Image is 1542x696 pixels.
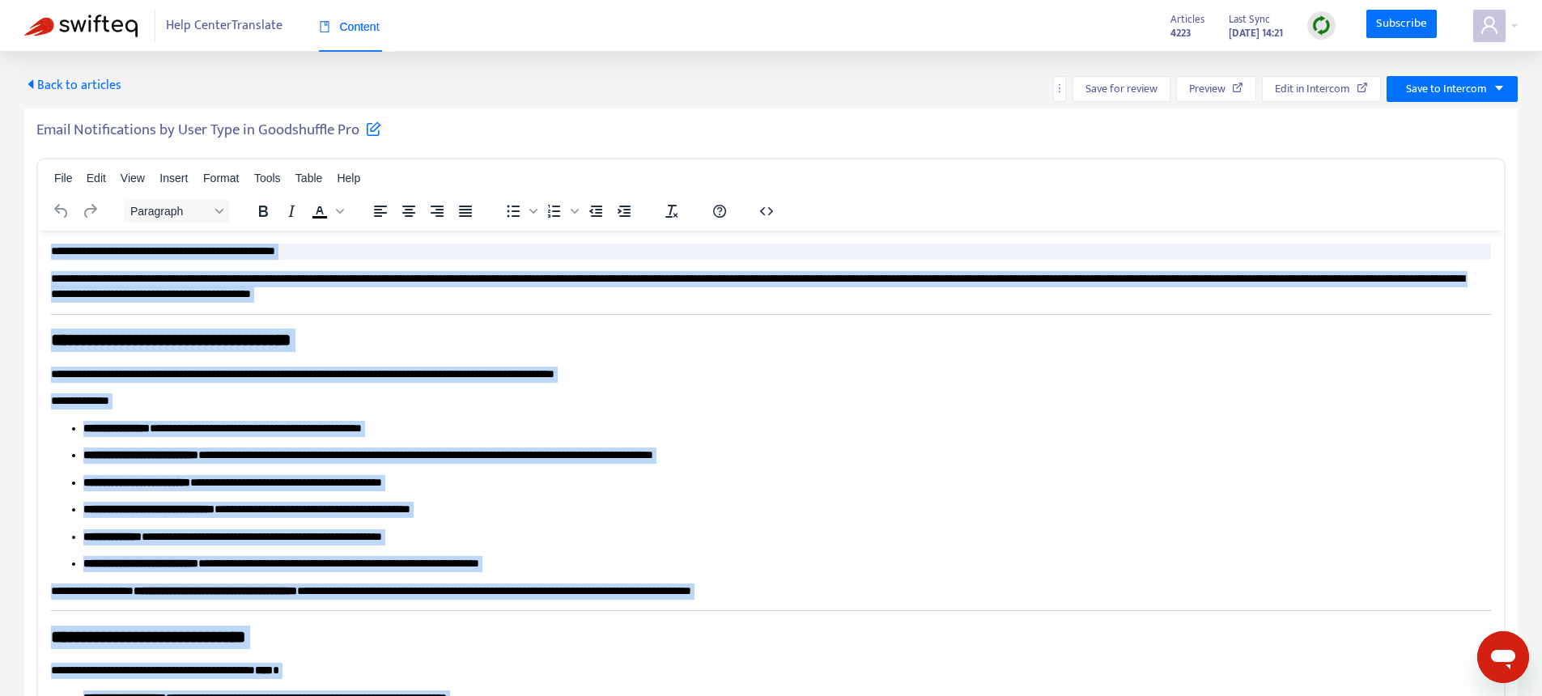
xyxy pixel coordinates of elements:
button: Undo [48,200,75,223]
span: Edit [87,172,106,185]
span: Save to Intercom [1406,80,1487,98]
strong: [DATE] 14:21 [1229,24,1283,42]
div: Text color Black [306,200,346,223]
button: Save for review [1073,76,1170,102]
button: Align center [395,200,423,223]
button: Preview [1176,76,1256,102]
span: Content [319,20,380,33]
button: Justify [452,200,479,223]
span: Paragraph [130,205,210,218]
span: Last Sync [1229,11,1270,28]
span: caret-left [24,78,37,91]
span: Articles [1170,11,1204,28]
span: Edit in Intercom [1275,80,1350,98]
button: Redo [76,200,104,223]
span: book [319,21,330,32]
span: Back to articles [24,74,121,96]
button: Save to Intercomcaret-down [1387,76,1518,102]
span: Help Center Translate [166,11,282,41]
strong: 4223 [1170,24,1192,42]
span: Preview [1189,80,1226,98]
img: sync.dc5367851b00ba804db3.png [1311,15,1332,36]
span: Insert [159,172,188,185]
button: more [1053,76,1066,102]
button: Italic [278,200,305,223]
button: Align left [367,200,394,223]
span: more [1054,83,1065,94]
span: caret-down [1493,83,1505,94]
span: File [54,172,73,185]
h5: Email Notifications by User Type in Goodshuffle Pro [36,121,381,140]
button: Clear formatting [658,200,686,223]
span: user [1480,15,1499,35]
button: Help [706,200,733,223]
button: Decrease indent [582,200,610,223]
button: Align right [423,200,451,223]
span: Tools [254,172,281,185]
a: Subscribe [1366,10,1438,39]
span: View [121,172,145,185]
span: Help [337,172,360,185]
span: Table [295,172,322,185]
button: Bold [249,200,277,223]
button: Increase indent [610,200,638,223]
iframe: Button to launch messaging window [1477,631,1529,683]
button: Edit in Intercom [1262,76,1381,102]
button: Block Paragraph [124,200,229,223]
span: Format [203,172,239,185]
div: Numbered list [541,200,581,223]
img: Swifteq [24,15,138,37]
div: Bullet list [499,200,540,223]
span: Save for review [1085,80,1158,98]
